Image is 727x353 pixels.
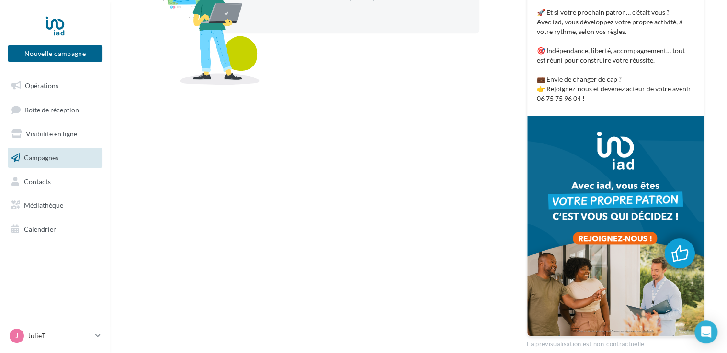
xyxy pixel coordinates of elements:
a: Médiathèque [6,195,104,215]
a: Boîte de réception [6,99,104,120]
span: Visibilité en ligne [26,130,77,138]
p: JulieT [28,331,91,341]
a: Calendrier [6,219,104,239]
span: Opérations [25,81,58,89]
span: Médiathèque [24,201,63,209]
button: Nouvelle campagne [8,45,102,62]
div: La prévisualisation est non-contractuelle [527,336,704,349]
div: Open Intercom Messenger [694,320,717,343]
a: J JulieT [8,327,102,345]
span: J [15,331,18,341]
span: Contacts [24,177,51,185]
a: Visibilité en ligne [6,124,104,144]
span: Calendrier [24,225,56,233]
p: 🚀 Et si votre prochain patron… c'était vous ? Avec iad, vous développez votre propre activité, à ... [537,8,694,103]
a: Opérations [6,76,104,96]
a: Contacts [6,172,104,192]
span: Boîte de réception [24,105,79,113]
a: Campagnes [6,148,104,168]
span: Campagnes [24,154,58,162]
